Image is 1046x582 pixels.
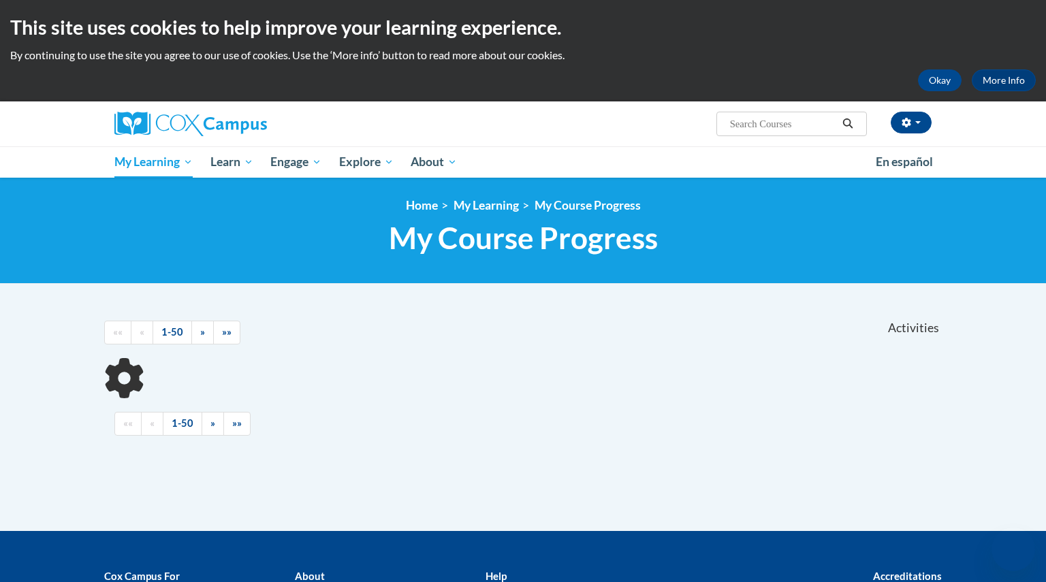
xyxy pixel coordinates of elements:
[131,321,153,344] a: Previous
[867,148,942,176] a: En español
[213,321,240,344] a: End
[114,412,142,436] a: Begining
[918,69,962,91] button: Okay
[202,146,262,178] a: Learn
[163,412,202,436] a: 1-50
[232,417,242,429] span: »»
[223,412,251,436] a: End
[191,321,214,344] a: Next
[114,112,267,136] img: Cox Campus
[150,417,155,429] span: «
[123,417,133,429] span: ««
[10,48,1036,63] p: By continuing to use the site you agree to our use of cookies. Use the ‘More info’ button to read...
[200,326,205,338] span: »
[389,220,658,256] span: My Course Progress
[10,14,1036,41] h2: This site uses cookies to help improve your learning experience.
[339,154,394,170] span: Explore
[114,154,193,170] span: My Learning
[106,146,202,178] a: My Learning
[295,570,325,582] b: About
[891,112,932,133] button: Account Settings
[402,146,466,178] a: About
[104,570,180,582] b: Cox Campus For
[261,146,330,178] a: Engage
[153,321,192,344] a: 1-50
[972,69,1036,91] a: More Info
[222,326,232,338] span: »»
[104,321,131,344] a: Begining
[838,116,858,132] button: Search
[411,154,457,170] span: About
[888,321,939,336] span: Activities
[406,198,438,212] a: Home
[210,154,253,170] span: Learn
[94,146,952,178] div: Main menu
[992,528,1035,571] iframe: Button to launch messaging window
[486,570,507,582] b: Help
[330,146,402,178] a: Explore
[535,198,641,212] a: My Course Progress
[141,412,163,436] a: Previous
[454,198,519,212] a: My Learning
[270,154,321,170] span: Engage
[876,155,933,169] span: En español
[873,570,942,582] b: Accreditations
[210,417,215,429] span: »
[729,116,838,132] input: Search Courses
[113,326,123,338] span: ««
[140,326,144,338] span: «
[202,412,224,436] a: Next
[114,112,373,136] a: Cox Campus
